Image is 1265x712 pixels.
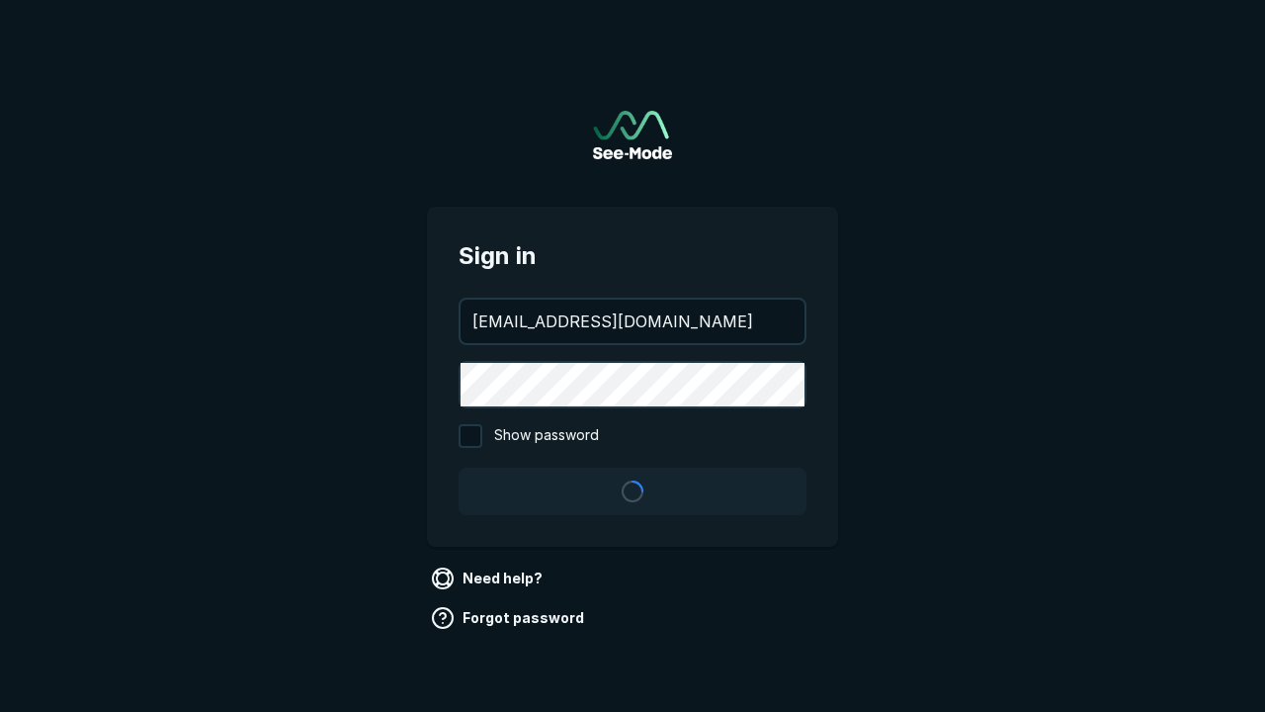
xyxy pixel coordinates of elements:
a: Need help? [427,563,550,594]
input: your@email.com [461,300,804,343]
a: Go to sign in [593,111,672,159]
img: See-Mode Logo [593,111,672,159]
a: Forgot password [427,602,592,634]
span: Sign in [459,238,806,274]
span: Show password [494,424,599,448]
